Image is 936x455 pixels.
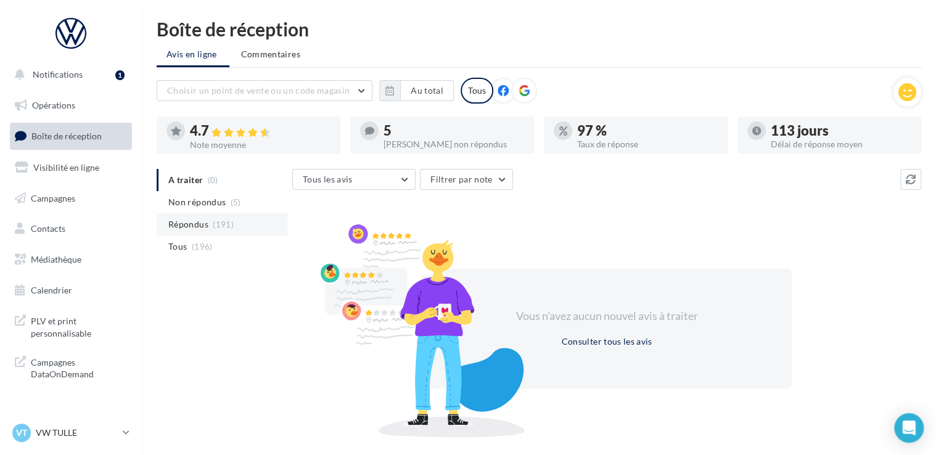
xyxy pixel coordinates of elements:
[31,223,65,234] span: Contacts
[7,123,134,149] a: Boîte de réception
[190,124,330,138] div: 4.7
[33,69,83,80] span: Notifications
[7,349,134,385] a: Campagnes DataOnDemand
[168,240,187,253] span: Tous
[379,80,454,101] button: Au total
[190,141,330,149] div: Note moyenne
[400,80,454,101] button: Au total
[7,155,134,181] a: Visibilité en ligne
[16,427,27,439] span: VT
[771,140,911,149] div: Délai de réponse moyen
[420,169,513,190] button: Filtrer par note
[556,334,657,349] button: Consulter tous les avis
[36,427,118,439] p: VW TULLE
[192,242,213,252] span: (196)
[501,308,713,324] div: Vous n'avez aucun nouvel avis à traiter
[894,413,924,443] div: Open Intercom Messenger
[32,100,75,110] span: Opérations
[10,421,132,445] a: VT VW TULLE
[31,313,127,339] span: PLV et print personnalisable
[577,140,718,149] div: Taux de réponse
[7,247,134,273] a: Médiathèque
[461,78,493,104] div: Tous
[31,354,127,380] span: Campagnes DataOnDemand
[7,308,134,344] a: PLV et print personnalisable
[384,124,524,137] div: 5
[115,70,125,80] div: 1
[33,162,99,173] span: Visibilité en ligne
[31,131,102,141] span: Boîte de réception
[303,174,353,184] span: Tous les avis
[31,254,81,264] span: Médiathèque
[231,197,241,207] span: (5)
[31,285,72,295] span: Calendrier
[7,92,134,118] a: Opérations
[31,192,75,203] span: Campagnes
[7,62,129,88] button: Notifications 1
[7,216,134,242] a: Contacts
[771,124,911,137] div: 113 jours
[7,277,134,303] a: Calendrier
[213,219,234,229] span: (191)
[168,218,208,231] span: Répondus
[157,80,372,101] button: Choisir un point de vente ou un code magasin
[157,20,921,38] div: Boîte de réception
[292,169,416,190] button: Tous les avis
[577,124,718,137] div: 97 %
[167,85,350,96] span: Choisir un point de vente ou un code magasin
[241,48,300,60] span: Commentaires
[7,186,134,211] a: Campagnes
[168,196,226,208] span: Non répondus
[384,140,524,149] div: [PERSON_NAME] non répondus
